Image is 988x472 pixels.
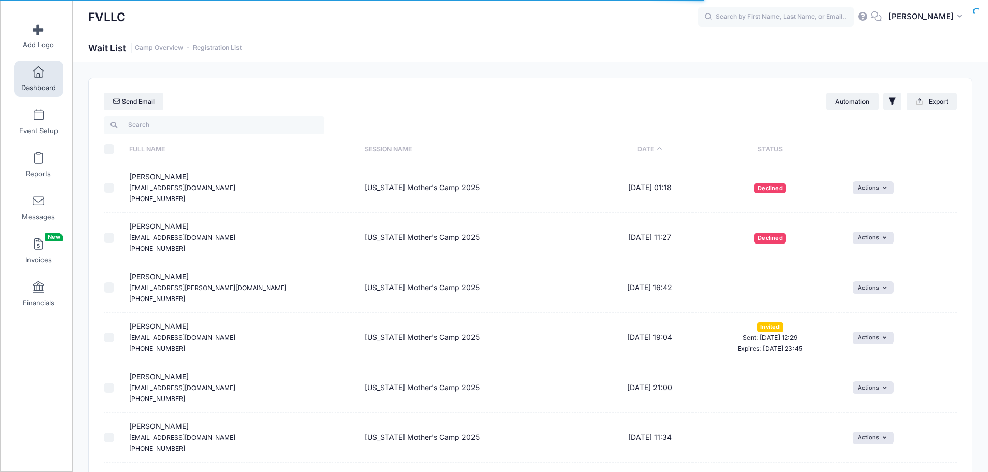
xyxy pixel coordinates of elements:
[23,40,54,49] span: Add Logo
[826,93,879,110] button: Automation
[135,44,183,52] a: Camp Overview
[14,233,63,269] a: InvoicesNew
[607,363,692,413] td: [DATE] 21:00
[907,93,957,110] button: Export
[104,116,324,134] input: Search
[129,322,235,352] span: [PERSON_NAME]
[129,422,235,452] span: [PERSON_NAME]
[88,42,242,53] h1: Wait List
[359,263,607,313] td: [US_STATE] Mother's Camp 2025
[129,195,185,203] small: [PHONE_NUMBER]
[129,372,235,403] span: [PERSON_NAME]
[888,11,954,22] span: [PERSON_NAME]
[129,245,185,252] small: [PHONE_NUMBER]
[359,213,607,263] td: [US_STATE] Mother's Camp 2025
[853,432,894,444] button: Actions
[14,18,63,54] a: Add Logo
[607,213,692,263] td: [DATE] 11:27
[25,255,52,264] span: Invoices
[45,233,63,241] span: New
[19,126,58,135] span: Event Setup
[129,172,235,203] span: [PERSON_NAME]
[754,233,786,243] span: Declined
[193,44,242,52] a: Registration List
[129,272,286,303] span: [PERSON_NAME]
[14,104,63,140] a: Event Setup
[743,334,798,341] small: Sent: [DATE] 12:29
[129,334,235,341] small: [EMAIL_ADDRESS][DOMAIN_NAME]
[698,7,854,27] input: Search by First Name, Last Name, or Email...
[129,384,235,392] small: [EMAIL_ADDRESS][DOMAIN_NAME]
[853,332,894,344] button: Actions
[129,345,185,352] small: [PHONE_NUMBER]
[104,93,163,110] a: Send Email
[607,313,692,363] td: [DATE] 19:04
[853,281,894,294] button: Actions
[607,136,692,163] th: Date: activate to sort column descending
[129,222,235,252] span: [PERSON_NAME]
[22,212,55,221] span: Messages
[853,381,894,394] button: Actions
[359,363,607,413] td: [US_STATE] Mother's Camp 2025
[359,136,607,163] th: Session Name: activate to sort column ascending
[129,395,185,403] small: [PHONE_NUMBER]
[882,5,972,29] button: [PERSON_NAME]
[853,232,894,244] button: Actions
[847,136,957,163] th: : activate to sort column ascending
[607,413,692,463] td: [DATE] 11:34
[129,234,235,241] small: [EMAIL_ADDRESS][DOMAIN_NAME]
[359,313,607,363] td: [US_STATE] Mother's Camp 2025
[14,190,63,226] a: Messages
[21,83,56,92] span: Dashboard
[124,136,359,163] th: Full Name: activate to sort column ascending
[607,163,692,213] td: [DATE] 01:18
[129,445,185,452] small: [PHONE_NUMBER]
[26,169,51,178] span: Reports
[853,181,894,194] button: Actions
[692,136,847,163] th: Status: activate to sort column ascending
[359,163,607,213] td: [US_STATE] Mother's Camp 2025
[14,276,63,312] a: Financials
[359,413,607,463] td: [US_STATE] Mother's Camp 2025
[129,284,286,292] small: [EMAIL_ADDRESS][PERSON_NAME][DOMAIN_NAME]
[88,5,126,29] h1: FVLLC
[607,263,692,313] td: [DATE] 16:42
[757,322,783,332] span: Invited
[129,295,185,303] small: [PHONE_NUMBER]
[737,345,802,352] small: Expires: [DATE] 23:45
[14,147,63,183] a: Reports
[14,61,63,97] a: Dashboard
[23,298,54,307] span: Financials
[754,183,786,193] span: Declined
[129,434,235,441] small: [EMAIL_ADDRESS][DOMAIN_NAME]
[129,184,235,192] small: [EMAIL_ADDRESS][DOMAIN_NAME]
